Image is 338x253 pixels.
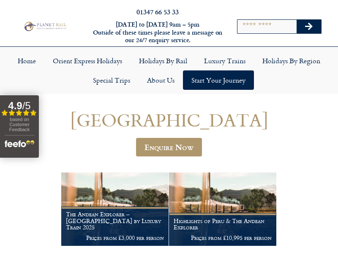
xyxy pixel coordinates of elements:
a: Holidays by Region [254,51,329,70]
a: Highlights of Peru & The Andean Explorer Prices from £10,995 per person [169,172,277,246]
a: Luxury Trains [196,51,254,70]
nav: Menu [4,51,334,90]
h6: [DATE] to [DATE] 9am – 5pm Outside of these times please leave a message on our 24/7 enquiry serv... [92,21,223,44]
button: Search [297,20,321,33]
a: Enquire Now [136,138,202,156]
h1: Highlights of Peru & The Andean Explorer [174,218,272,231]
h1: The Andean Explorer – [GEOGRAPHIC_DATA] by Luxury Train 2025 [66,211,164,231]
a: Special Trips [84,70,139,90]
a: Orient Express Holidays [44,51,131,70]
a: 01347 66 53 33 [136,7,179,16]
img: Planet Rail Train Holidays Logo [22,21,68,32]
p: Prices from £3,000 per person [66,234,164,241]
a: About Us [139,70,183,90]
h1: [GEOGRAPHIC_DATA] [8,110,330,130]
a: The Andean Explorer – [GEOGRAPHIC_DATA] by Luxury Train 2025 Prices from £3,000 per person [61,172,169,246]
p: Prices from £10,995 per person [174,234,272,241]
a: Home [9,51,44,70]
a: Start your Journey [183,70,254,90]
a: Holidays by Rail [131,51,196,70]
